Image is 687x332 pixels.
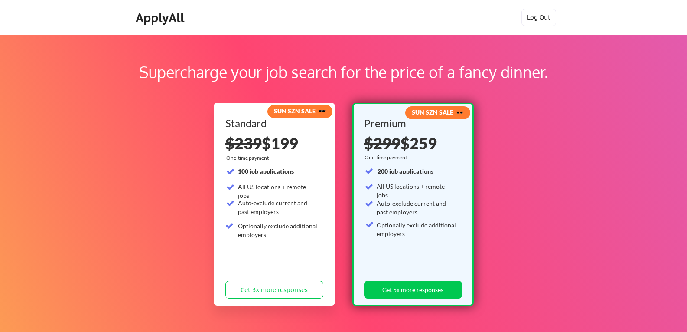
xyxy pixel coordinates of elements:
s: $299 [364,134,400,153]
strong: SUN SZN SALE 🕶️ [412,108,463,116]
strong: 200 job applications [378,168,433,175]
button: Get 3x more responses [225,281,323,299]
div: One-time payment [365,154,410,161]
div: All US locations + remote jobs [238,183,318,200]
s: $239 [225,134,262,153]
div: One-time payment [226,154,271,161]
button: Log Out [521,9,556,26]
div: $259 [364,135,459,151]
strong: SUN SZN SALE 🕶️ [274,107,326,115]
div: Optionally exclude additional employers [238,222,318,239]
div: Auto-exclude current and past employers [377,199,457,216]
div: All US locations + remote jobs [377,182,457,199]
div: Supercharge your job search for the price of a fancy dinner. [55,60,632,84]
button: Get 5x more responses [364,281,462,299]
strong: 100 job applications [238,168,294,175]
div: Auto-exclude current and past employers [238,199,318,216]
div: ApplyAll [136,10,187,25]
div: Standard [225,118,320,128]
div: $199 [225,135,323,151]
div: Optionally exclude additional employers [377,221,457,238]
div: Premium [364,118,459,128]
